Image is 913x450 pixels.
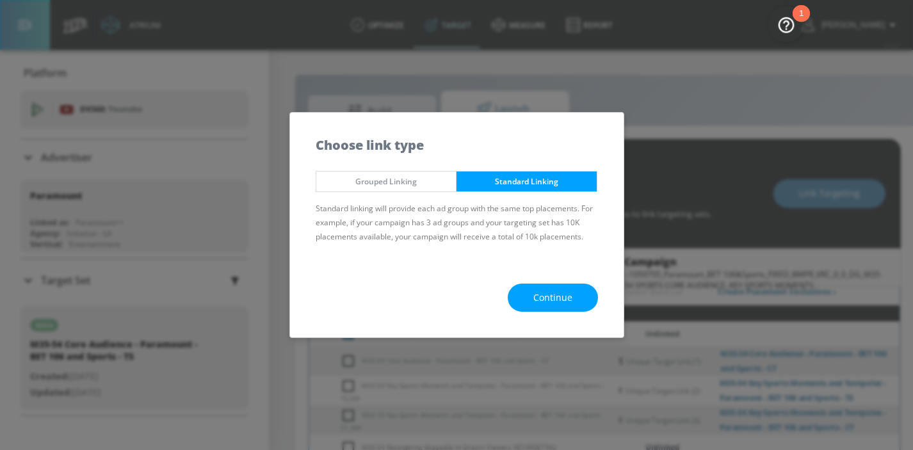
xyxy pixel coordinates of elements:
button: Open Resource Center, 1 new notification [768,6,804,42]
span: Continue [533,290,572,306]
button: Grouped Linking [316,171,457,192]
p: Standard linking will provide each ad group with the same top placements. For example, if your ca... [316,202,598,244]
span: Standard Linking [466,175,587,188]
div: 1 [799,13,804,30]
span: Grouped Linking [326,175,447,188]
button: Continue [508,284,598,312]
h5: Choose link type [316,138,424,152]
button: Standard Linking [456,171,597,192]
